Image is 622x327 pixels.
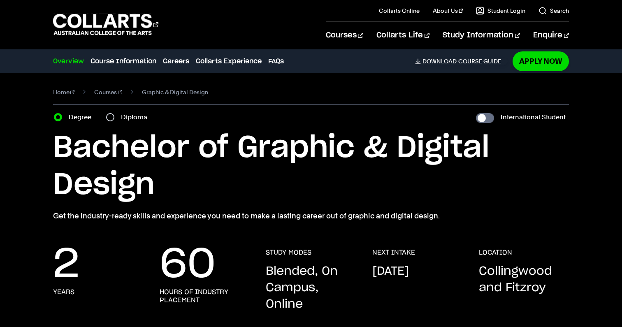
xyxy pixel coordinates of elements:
[533,22,569,49] a: Enquire
[53,288,74,296] h3: years
[142,86,208,98] span: Graphic & Digital Design
[422,58,457,65] span: Download
[479,248,512,257] h3: LOCATION
[372,263,409,280] p: [DATE]
[53,248,79,281] p: 2
[501,111,566,123] label: International Student
[538,7,569,15] a: Search
[376,22,429,49] a: Collarts Life
[433,7,463,15] a: About Us
[53,86,75,98] a: Home
[121,111,152,123] label: Diploma
[379,7,420,15] a: Collarts Online
[53,130,569,204] h1: Bachelor of Graphic & Digital Design
[266,248,311,257] h3: STUDY MODES
[268,56,284,66] a: FAQs
[160,248,216,281] p: 60
[160,288,250,304] h3: hours of industry placement
[476,7,525,15] a: Student Login
[69,111,96,123] label: Degree
[53,210,569,222] p: Get the industry-ready skills and experience you need to make a lasting career out of graphic and...
[266,263,356,313] p: Blended, On Campus, Online
[479,263,569,296] p: Collingwood and Fitzroy
[196,56,262,66] a: Collarts Experience
[53,13,158,36] div: Go to homepage
[513,51,569,71] a: Apply Now
[91,56,156,66] a: Course Information
[163,56,189,66] a: Careers
[326,22,363,49] a: Courses
[53,56,84,66] a: Overview
[372,248,415,257] h3: NEXT INTAKE
[94,86,122,98] a: Courses
[415,58,508,65] a: DownloadCourse Guide
[443,22,520,49] a: Study Information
